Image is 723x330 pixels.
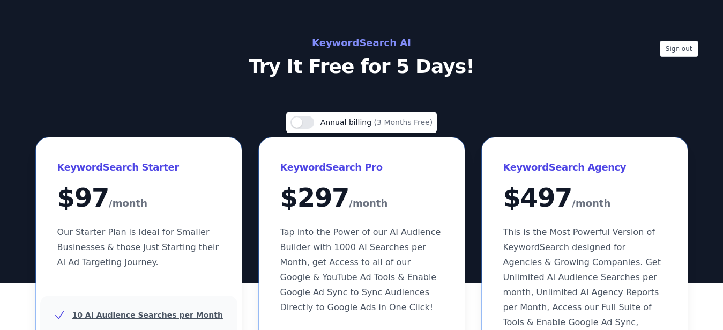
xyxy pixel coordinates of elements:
[57,185,220,212] div: $ 97
[280,227,441,312] span: Tap into the Power of our AI Audience Builder with 1000 AI Searches per Month, get Access to all ...
[280,185,443,212] div: $ 297
[572,195,610,212] span: /month
[122,34,602,52] h2: KeywordSearch AI
[503,159,666,176] h3: KeywordSearch Agency
[660,41,698,57] button: Sign out
[320,118,374,127] span: Annual billing
[503,185,666,212] div: $ 497
[122,56,602,77] p: Try It Free for 5 Days!
[349,195,387,212] span: /month
[57,159,220,176] h3: KeywordSearch Starter
[57,227,219,267] span: Our Starter Plan is Ideal for Smaller Businesses & those Just Starting their AI Ad Targeting Jour...
[280,159,443,176] h3: KeywordSearch Pro
[72,311,223,319] u: 10 AI Audience Searches per Month
[374,118,433,127] span: (3 Months Free)
[109,195,147,212] span: /month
